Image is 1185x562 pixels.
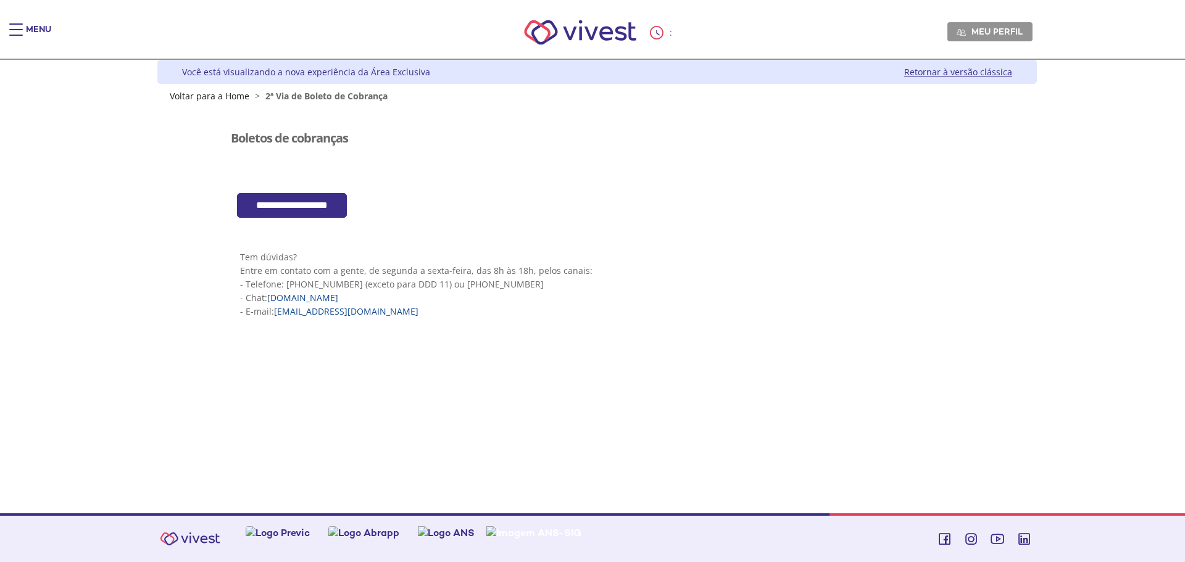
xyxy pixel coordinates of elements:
div: Vivest [148,60,1037,513]
span: > [252,90,263,102]
div: Você está visualizando a nova experiência da Área Exclusiva [182,66,430,78]
span: Meu perfil [971,26,1023,37]
img: Meu perfil [957,28,966,37]
div: Menu [26,23,51,48]
img: Logo Abrapp [328,526,399,539]
a: Meu perfil [947,22,1033,41]
img: Vivest [153,525,227,553]
h3: Boletos de cobranças [231,131,348,145]
a: [DOMAIN_NAME] [267,292,338,304]
section: <span lang="pt-BR" dir="ltr">Visualizador do Conteúdo da Web</span> 1 [231,230,964,337]
img: Logo Previc [246,526,310,539]
img: Vivest [510,6,651,59]
p: Tem dúvidas? Entre em contato com a gente, de segunda a sexta-feira, das 8h às 18h, pelos canais:... [240,250,955,318]
a: [EMAIL_ADDRESS][DOMAIN_NAME] [274,305,418,317]
section: <span lang="pt-BR" dir="ltr">Visualizador do Conteúdo da Web</span> [231,113,964,181]
a: Voltar para a Home [170,90,249,102]
section: <span lang="pt-BR" dir="ltr">Cob360 - Area Restrita - Emprestimos</span> [231,193,964,218]
div: : [650,26,675,39]
img: Logo ANS [418,526,475,539]
img: Imagem ANS-SIG [486,526,581,539]
span: 2ª Via de Boleto de Cobrança [265,90,388,102]
a: Retornar à versão clássica [904,66,1012,78]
